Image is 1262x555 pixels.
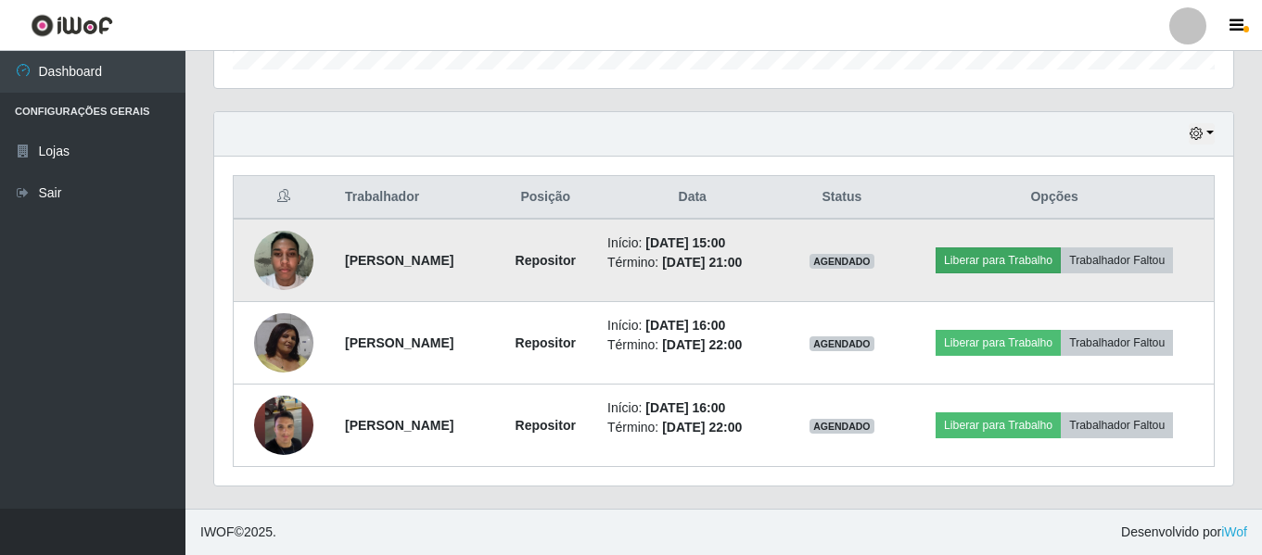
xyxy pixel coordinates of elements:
li: Início: [607,398,777,418]
strong: Repositor [516,253,576,268]
strong: Repositor [516,335,576,350]
span: © 2025 . [200,523,276,542]
img: CoreUI Logo [31,14,113,37]
li: Início: [607,233,777,253]
span: AGENDADO [809,254,874,269]
time: [DATE] 15:00 [645,235,725,250]
strong: [PERSON_NAME] [345,418,453,433]
button: Trabalhador Faltou [1061,247,1173,273]
img: 1752181822645.jpeg [254,221,313,299]
th: Trabalhador [334,176,494,220]
img: 1756507539727.jpeg [254,372,313,478]
button: Liberar para Trabalho [936,412,1061,438]
span: AGENDADO [809,419,874,434]
a: iWof [1221,524,1247,539]
time: [DATE] 16:00 [645,318,725,333]
li: Início: [607,316,777,335]
strong: Repositor [516,418,576,433]
th: Opções [895,176,1214,220]
th: Status [788,176,895,220]
th: Data [596,176,788,220]
time: [DATE] 22:00 [662,337,742,352]
li: Término: [607,418,777,437]
span: Desenvolvido por [1121,523,1247,542]
button: Liberar para Trabalho [936,247,1061,273]
button: Liberar para Trabalho [936,330,1061,356]
time: [DATE] 16:00 [645,400,725,415]
span: IWOF [200,524,235,539]
li: Término: [607,335,777,355]
img: 1755965630381.jpeg [254,313,313,372]
time: [DATE] 22:00 [662,420,742,435]
button: Trabalhador Faltou [1061,330,1173,356]
li: Término: [607,253,777,272]
button: Trabalhador Faltou [1061,412,1173,438]
th: Posição [494,176,596,220]
strong: [PERSON_NAME] [345,253,453,268]
strong: [PERSON_NAME] [345,335,453,350]
time: [DATE] 21:00 [662,255,742,270]
span: AGENDADO [809,336,874,351]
